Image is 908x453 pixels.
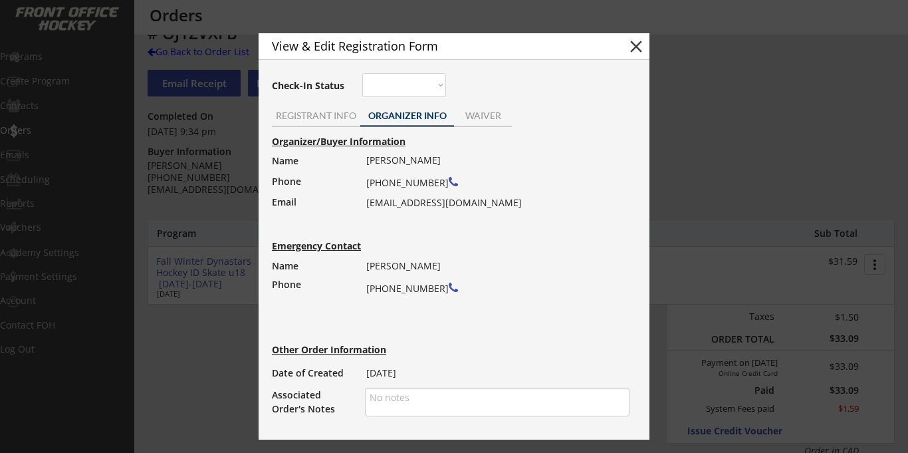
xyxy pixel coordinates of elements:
[272,137,554,146] div: Organizer/Buyer Information
[272,40,603,52] div: View & Edit Registration Form
[272,111,360,120] div: REGISTRANT INFO
[366,151,621,212] div: [PERSON_NAME] [PHONE_NUMBER] [EMAIL_ADDRESS][DOMAIN_NAME]
[454,111,512,120] div: WAIVER
[272,241,374,251] div: Emergency Contact
[272,388,352,416] div: Associated Order's Notes
[272,364,352,382] div: Date of Created
[272,81,347,90] div: Check-In Status
[366,364,621,382] div: [DATE]
[626,37,646,57] button: close
[360,111,454,120] div: ORGANIZER INFO
[366,257,621,337] div: [PERSON_NAME] [PHONE_NUMBER]
[272,151,352,233] div: Name Phone Email
[272,257,352,294] div: Name Phone
[272,345,435,355] div: Other Order Information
